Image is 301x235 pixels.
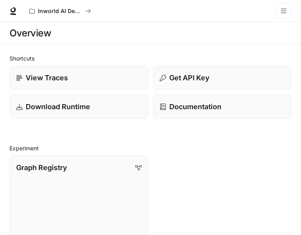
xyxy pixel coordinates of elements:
button: Get API Key [153,66,292,90]
a: Download Runtime [9,95,148,119]
p: Download Runtime [26,101,90,112]
button: All workspaces [26,3,95,19]
p: Get API Key [169,72,209,83]
p: Graph Registry [16,162,67,173]
p: Documentation [169,101,221,112]
h2: Experiment [9,144,292,152]
h2: Shortcuts [9,54,292,63]
button: open drawer [276,3,292,19]
p: View Traces [26,72,68,83]
a: View Traces [9,66,148,90]
p: Inworld AI Demos [38,8,82,15]
h1: Overview [9,25,51,41]
a: Documentation [153,95,292,119]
